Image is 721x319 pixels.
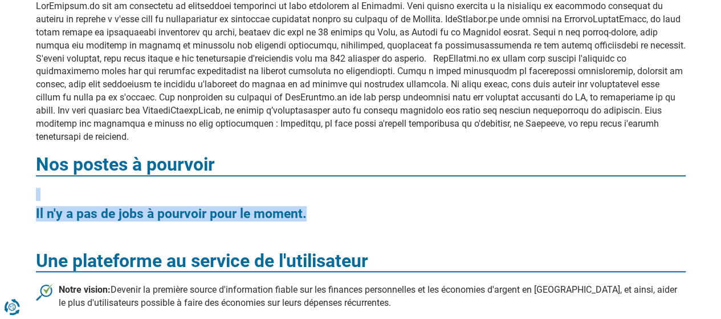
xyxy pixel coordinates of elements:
h3: Une plateforme au service de l'utilisateur [36,251,686,272]
b: Notre vision: [59,284,111,295]
li: Devenir la première source d'information fiable sur les finances personnelles et les économies d'... [36,284,686,310]
h4: Il n'y a pas de jobs à pourvoir pour le moment. [36,207,686,221]
h3: Nos postes à pourvoir [36,155,686,176]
